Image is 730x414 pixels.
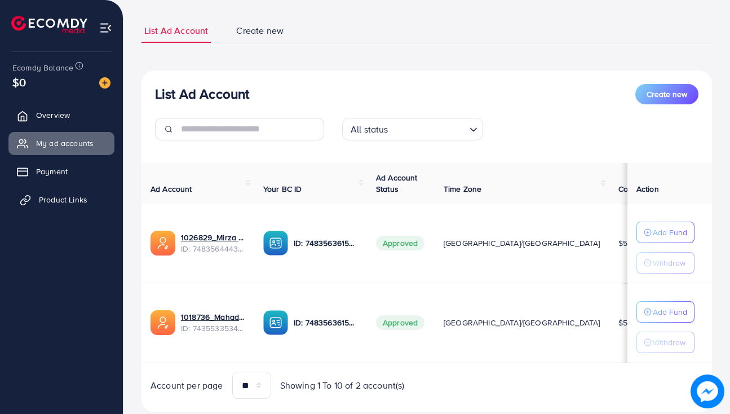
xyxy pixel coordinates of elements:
button: Create new [635,84,698,104]
p: ID: 7483563615300272136 [294,316,358,329]
span: $0 [12,74,26,90]
p: Withdraw [653,336,685,349]
div: <span class='underline'>1026829_Mirza Hassnain_1742403147959</span></br>7483564443801206785 [181,232,245,255]
img: menu [99,21,112,34]
span: Approved [376,315,424,330]
a: My ad accounts [8,132,114,155]
img: logo [11,16,87,33]
div: <span class='underline'>1018736_Mahad Keratin_1731220068476</span></br>7435533534087036945 [181,311,245,334]
p: Withdraw [653,256,685,270]
img: ic-ads-acc.e4c84228.svg [151,231,175,256]
span: Payment [36,166,68,177]
span: [GEOGRAPHIC_DATA]/[GEOGRAPHIC_DATA] [444,237,600,249]
a: 1018736_Mahad Keratin_1731220068476 [181,311,245,323]
span: List Ad Account [144,24,208,37]
a: Product Links [8,188,114,211]
span: Action [636,183,659,195]
p: ID: 7483563615300272136 [294,236,358,250]
span: Ad Account [151,183,192,195]
span: Cost [618,183,635,195]
span: Ad Account Status [376,172,418,195]
span: Account per page [151,379,223,392]
p: Add Fund [653,226,687,239]
img: ic-ads-acc.e4c84228.svg [151,310,175,335]
p: Add Fund [653,305,687,319]
a: Payment [8,160,114,183]
span: $515 [618,237,635,249]
span: ID: 7435533534087036945 [181,323,245,334]
span: $585.23 [618,317,648,328]
span: Ecomdy Balance [12,62,73,73]
span: My ad accounts [36,138,94,149]
span: Overview [36,109,70,121]
h3: List Ad Account [155,86,249,102]
span: Approved [376,236,424,250]
a: 1026829_Mirza Hassnain_1742403147959 [181,232,245,243]
span: ID: 7483564443801206785 [181,243,245,254]
img: image [99,77,110,89]
button: Add Fund [636,222,694,243]
span: Time Zone [444,183,481,195]
span: Showing 1 To 10 of 2 account(s) [280,379,405,392]
div: Search for option [342,118,483,140]
img: ic-ba-acc.ded83a64.svg [263,231,288,256]
button: Withdraw [636,252,694,274]
button: Withdraw [636,332,694,353]
span: [GEOGRAPHIC_DATA]/[GEOGRAPHIC_DATA] [444,317,600,328]
span: Create new [647,89,687,100]
span: Your BC ID [263,183,302,195]
span: All status [348,121,391,138]
a: Overview [8,104,114,126]
span: Create new [236,24,284,37]
button: Add Fund [636,301,694,323]
input: Search for option [392,119,465,138]
img: image [691,375,724,408]
span: Product Links [39,194,87,205]
img: ic-ba-acc.ded83a64.svg [263,310,288,335]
